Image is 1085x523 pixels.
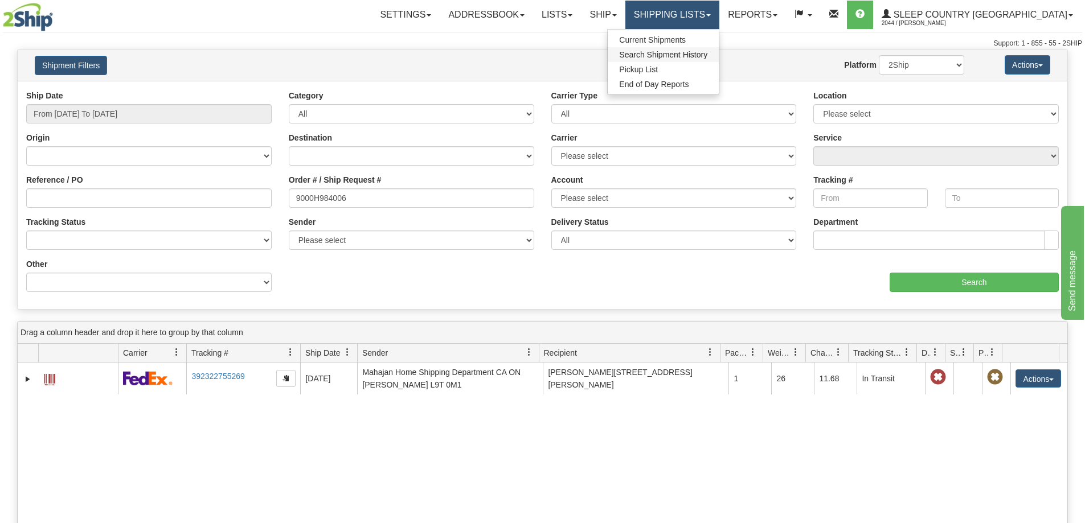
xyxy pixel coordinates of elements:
span: 2044 / [PERSON_NAME] [882,18,967,29]
span: Shipment Issues [950,347,960,359]
label: Account [551,174,583,186]
label: Destination [289,132,332,143]
a: End of Day Reports [608,77,719,92]
iframe: chat widget [1059,203,1084,319]
span: Charge [810,347,834,359]
a: Charge filter column settings [829,343,848,362]
span: Sender [362,347,388,359]
a: Carrier filter column settings [167,343,186,362]
td: 11.68 [814,363,857,394]
span: Packages [725,347,749,359]
input: Search [890,273,1059,292]
img: logo2044.jpg [3,3,53,31]
label: Department [813,216,858,228]
div: Support: 1 - 855 - 55 - 2SHIP [3,39,1082,48]
a: Packages filter column settings [743,343,763,362]
td: 26 [771,363,814,394]
a: Shipment Issues filter column settings [954,343,973,362]
span: Pickup Status [978,347,988,359]
label: Ship Date [26,90,63,101]
span: Ship Date [305,347,340,359]
a: Weight filter column settings [786,343,805,362]
a: Settings [371,1,440,29]
a: Expand [22,373,34,385]
a: Lists [533,1,581,29]
span: Search Shipment History [619,50,707,59]
button: Actions [1005,55,1050,75]
input: To [945,188,1059,208]
a: Delivery Status filter column settings [926,343,945,362]
a: 392322755269 [191,372,244,381]
a: Current Shipments [608,32,719,47]
span: Current Shipments [619,35,686,44]
label: Reference / PO [26,174,83,186]
a: Reports [719,1,786,29]
span: Pickup List [619,65,658,74]
span: Pickup Not Assigned [987,369,1003,385]
a: Recipient filter column settings [701,343,720,362]
a: Pickup List [608,62,719,77]
span: Tracking Status [853,347,903,359]
label: Service [813,132,842,143]
div: grid grouping header [18,322,1067,344]
label: Carrier [551,132,578,143]
img: 2 - FedEx Express® [123,371,173,385]
a: Pickup Status filter column settings [982,343,1002,362]
span: Weight [768,347,792,359]
span: Delivery Status [922,347,931,359]
label: Delivery Status [551,216,609,228]
label: Other [26,258,47,270]
span: Late [930,369,946,385]
div: Send message [9,7,105,20]
span: Sleep Country [GEOGRAPHIC_DATA] [891,10,1067,19]
label: Location [813,90,846,101]
button: Shipment Filters [35,56,107,75]
a: Ship Date filter column settings [338,343,357,362]
a: Tracking # filter column settings [281,343,300,362]
label: Platform [844,59,877,71]
button: Actions [1016,369,1061,388]
td: Mahajan Home Shipping Department CA ON [PERSON_NAME] L9T 0M1 [357,363,543,394]
label: Tracking # [813,174,853,186]
a: Search Shipment History [608,47,719,62]
span: Recipient [544,347,577,359]
a: Shipping lists [625,1,719,29]
td: [DATE] [300,363,357,394]
a: Label [44,369,55,387]
a: Addressbook [440,1,533,29]
span: End of Day Reports [619,80,689,89]
td: [PERSON_NAME][STREET_ADDRESS][PERSON_NAME] [543,363,728,394]
label: Category [289,90,324,101]
td: 1 [728,363,771,394]
a: Sender filter column settings [519,343,539,362]
label: Tracking Status [26,216,85,228]
a: Ship [581,1,625,29]
label: Origin [26,132,50,143]
button: Copy to clipboard [276,370,296,387]
span: Tracking # [191,347,228,359]
label: Carrier Type [551,90,597,101]
span: Carrier [123,347,148,359]
input: From [813,188,927,208]
a: Sleep Country [GEOGRAPHIC_DATA] 2044 / [PERSON_NAME] [873,1,1082,29]
label: Sender [289,216,316,228]
label: Order # / Ship Request # [289,174,382,186]
a: Tracking Status filter column settings [897,343,916,362]
td: In Transit [857,363,925,394]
